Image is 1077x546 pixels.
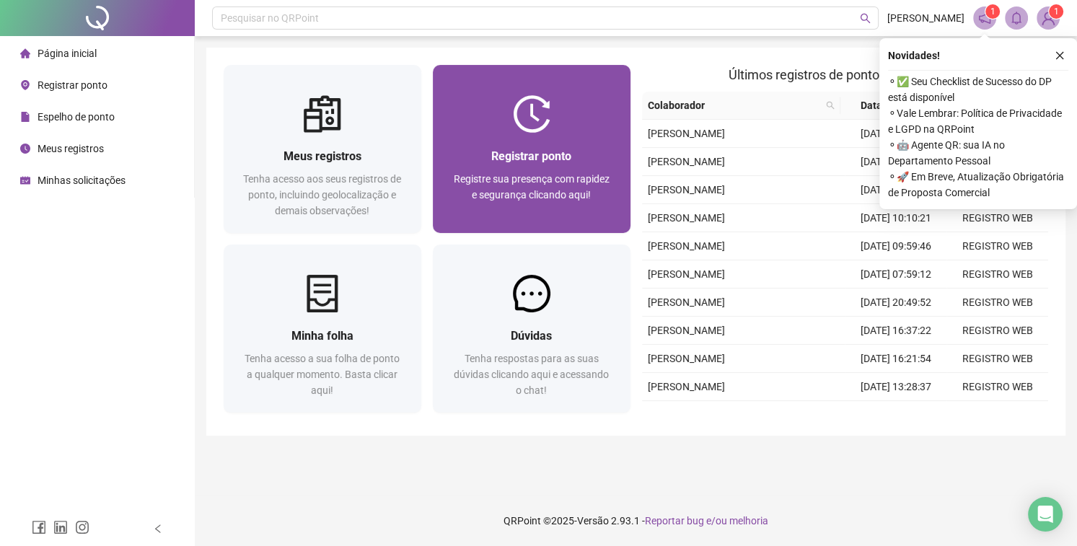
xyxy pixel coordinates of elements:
td: REGISTRO WEB [946,317,1048,345]
td: [DATE] 18:03:32 [845,120,946,148]
span: [PERSON_NAME] [648,184,725,195]
span: bell [1010,12,1023,25]
span: [PERSON_NAME] [648,212,725,224]
span: Minha folha [291,329,353,343]
span: left [153,524,163,534]
span: [PERSON_NAME] [648,268,725,280]
td: REGISTRO WEB [946,232,1048,260]
div: Open Intercom Messenger [1028,497,1063,532]
span: Colaborador [648,97,821,113]
td: [DATE] 20:49:52 [845,289,946,317]
td: [DATE] 07:59:12 [845,260,946,289]
span: Reportar bug e/ou melhoria [645,515,768,527]
a: DúvidasTenha respostas para as suas dúvidas clicando aqui e acessando o chat! [433,245,630,413]
img: 89346 [1037,7,1059,29]
span: Página inicial [38,48,97,59]
th: Data/Hora [840,92,940,120]
span: Tenha acesso a sua folha de ponto a qualquer momento. Basta clicar aqui! [245,353,400,396]
span: close [1055,50,1065,61]
span: ⚬ ✅ Seu Checklist de Sucesso do DP está disponível [888,74,1068,105]
td: REGISTRO WEB [946,345,1048,373]
span: Meus registros [283,149,361,163]
td: [DATE] 09:59:46 [845,232,946,260]
span: Últimos registros de ponto sincronizados [729,67,962,82]
sup: 1 [985,4,1000,19]
span: [PERSON_NAME] [648,353,725,364]
span: [PERSON_NAME] [648,240,725,252]
span: Meus registros [38,143,104,154]
span: schedule [20,175,30,185]
td: REGISTRO WEB [946,373,1048,401]
span: file [20,112,30,122]
span: 1 [1054,6,1059,17]
span: instagram [75,520,89,534]
span: 1 [990,6,995,17]
td: REGISTRO WEB [946,204,1048,232]
td: [DATE] 10:10:21 [845,204,946,232]
span: linkedin [53,520,68,534]
td: [DATE] 13:28:37 [845,373,946,401]
span: [PERSON_NAME] [648,296,725,308]
span: ⚬ 🚀 Em Breve, Atualização Obrigatória de Proposta Comercial [888,169,1068,201]
span: Novidades ! [888,48,940,63]
td: REGISTRO WEB [946,289,1048,317]
td: REGISTRO WEB [946,260,1048,289]
span: search [823,94,838,116]
span: clock-circle [20,144,30,154]
span: Dúvidas [511,329,552,343]
span: notification [978,12,991,25]
span: search [860,13,871,24]
span: facebook [32,520,46,534]
span: Data/Hora [846,97,923,113]
span: environment [20,80,30,90]
span: [PERSON_NAME] [648,325,725,336]
span: [PERSON_NAME] [648,381,725,392]
td: [DATE] 13:28:15 [845,148,946,176]
span: Registre sua presença com rapidez e segurança clicando aqui! [454,173,610,201]
span: home [20,48,30,58]
span: Tenha acesso aos seus registros de ponto, incluindo geolocalização e demais observações! [243,173,401,216]
span: [PERSON_NAME] [887,10,964,26]
footer: QRPoint © 2025 - 2.93.1 - [195,496,1077,546]
span: Versão [577,515,609,527]
a: Minha folhaTenha acesso a sua folha de ponto a qualquer momento. Basta clicar aqui! [224,245,421,413]
span: Tenha respostas para as suas dúvidas clicando aqui e acessando o chat! [454,353,609,396]
span: Minhas solicitações [38,175,126,186]
sup: Atualize o seu contato no menu Meus Dados [1049,4,1063,19]
td: [DATE] 16:21:54 [845,345,946,373]
td: [DATE] 16:37:22 [845,317,946,345]
a: Meus registrosTenha acesso aos seus registros de ponto, incluindo geolocalização e demais observa... [224,65,421,233]
span: Espelho de ponto [38,111,115,123]
span: search [826,101,835,110]
td: REGISTRO WEB [946,401,1048,429]
span: ⚬ 🤖 Agente QR: sua IA no Departamento Pessoal [888,137,1068,169]
a: Registrar pontoRegistre sua presença com rapidez e segurança clicando aqui! [433,65,630,233]
span: Registrar ponto [491,149,571,163]
td: [DATE] 12:01:37 [845,401,946,429]
td: [DATE] 12:03:37 [845,176,946,204]
span: ⚬ Vale Lembrar: Política de Privacidade e LGPD na QRPoint [888,105,1068,137]
span: [PERSON_NAME] [648,156,725,167]
span: [PERSON_NAME] [648,128,725,139]
span: Registrar ponto [38,79,107,91]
